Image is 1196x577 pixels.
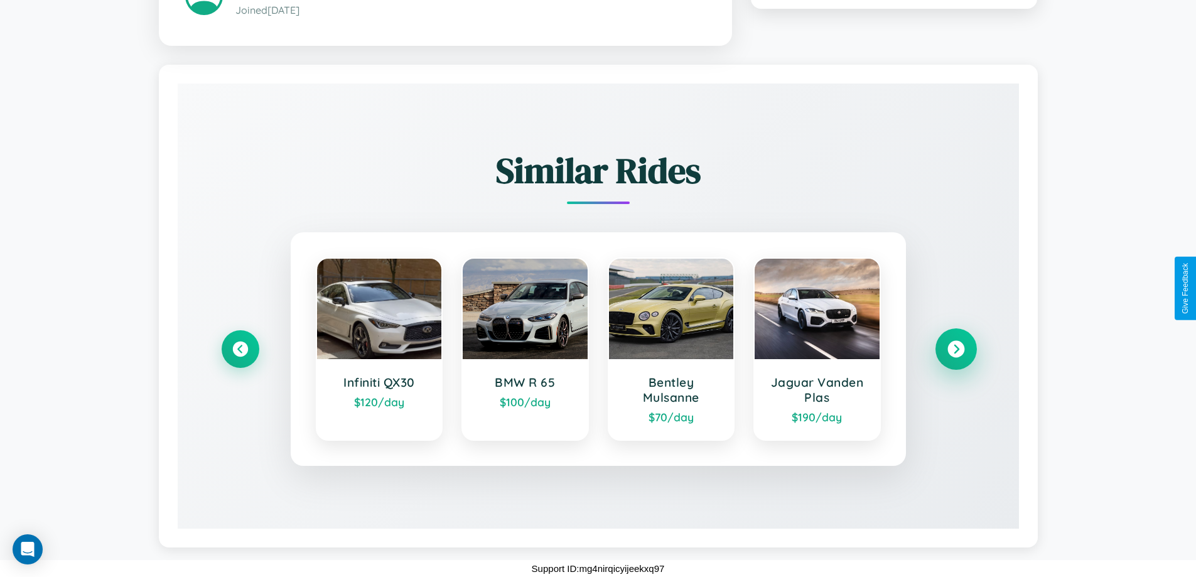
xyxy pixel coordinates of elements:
[235,1,706,19] p: Joined [DATE]
[532,560,665,577] p: Support ID: mg4nirqicyijeekxq97
[316,257,443,441] a: Infiniti QX30$120/day
[767,410,867,424] div: $ 190 /day
[461,257,589,441] a: BMW R 65$100/day
[622,375,721,405] h3: Bentley Mulsanne
[767,375,867,405] h3: Jaguar Vanden Plas
[608,257,735,441] a: Bentley Mulsanne$70/day
[222,146,975,195] h2: Similar Rides
[1181,263,1190,314] div: Give Feedback
[330,375,429,390] h3: Infiniti QX30
[13,534,43,564] div: Open Intercom Messenger
[475,375,575,390] h3: BMW R 65
[622,410,721,424] div: $ 70 /day
[330,395,429,409] div: $ 120 /day
[753,257,881,441] a: Jaguar Vanden Plas$190/day
[475,395,575,409] div: $ 100 /day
